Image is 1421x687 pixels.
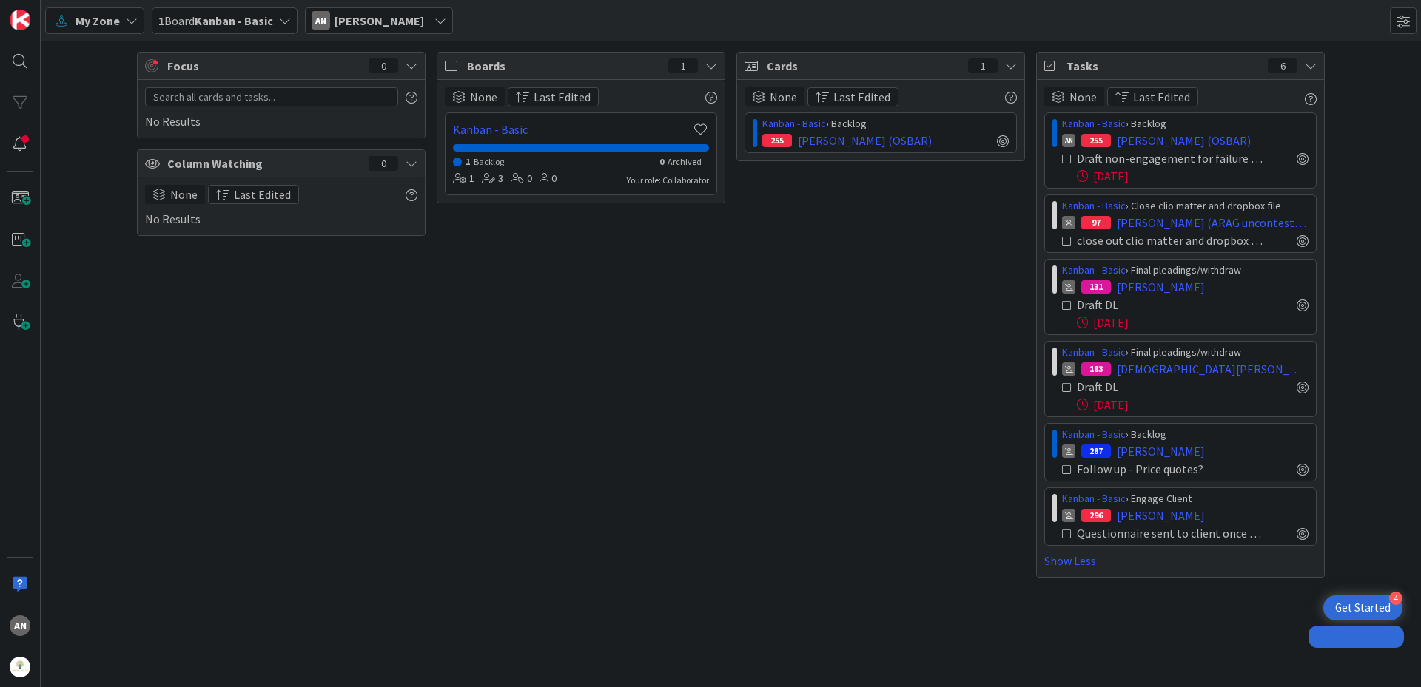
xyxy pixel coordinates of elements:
div: 4 [1389,592,1402,605]
div: [DATE] [1077,167,1309,185]
span: Boards [467,57,661,75]
div: › Close clio matter and dropbox file [1062,198,1309,214]
div: › Final pleadings/withdraw [1062,345,1309,360]
div: Draft non-engagement for failure to make payment or sign EL. [1077,149,1264,167]
span: Focus [167,57,357,75]
div: 1 [668,58,698,73]
div: 255 [762,134,792,147]
img: Visit kanbanzone.com [10,10,30,30]
div: [DATE] [1077,314,1309,331]
span: [PERSON_NAME] [1117,507,1205,524]
input: Search all cards and tasks... [145,87,398,106]
div: 0 [369,156,398,171]
div: AN [312,11,330,30]
div: 296 [1081,509,1111,522]
button: Last Edited [807,87,898,106]
a: Kanban - Basic [1062,492,1126,505]
div: 0 [369,58,398,73]
div: AN [1062,134,1075,147]
div: Questionnaire sent to client once engagement materials are received [1077,524,1264,542]
span: None [770,88,797,106]
div: › Backlog [1062,427,1309,442]
span: [PERSON_NAME] [335,12,424,30]
span: My Zone [75,12,120,30]
span: Cards [767,57,961,75]
div: Follow up - Price quotes? [1077,460,1244,478]
div: Open Get Started checklist, remaining modules: 4 [1323,595,1402,620]
div: 1 [968,58,998,73]
span: None [1069,88,1097,106]
a: Kanban - Basic [1062,199,1126,212]
a: Kanban - Basic [1062,117,1126,130]
span: Column Watching [167,155,361,172]
div: 3 [482,171,503,187]
span: Last Edited [534,88,591,106]
button: Last Edited [208,185,299,204]
div: No Results [145,87,417,130]
button: Last Edited [508,87,599,106]
div: 255 [1081,134,1111,147]
div: › Backlog [762,116,1009,132]
span: [PERSON_NAME] (OSBAR) [798,132,932,149]
div: close out clio matter and dropbox file and move this card to AR or DONE when arag payment received [1077,231,1264,249]
a: Kanban - Basic [453,121,691,138]
div: AN [10,615,30,636]
b: Kanban - Basic [195,13,273,28]
span: [DEMOGRAPHIC_DATA][PERSON_NAME] [1117,360,1309,378]
span: Backlog [474,156,504,167]
span: [PERSON_NAME] [1117,442,1205,460]
div: Your role: Collaborator [627,174,709,187]
a: Kanban - Basic [1062,345,1126,359]
a: Kanban - Basic [1062,427,1126,441]
div: 0 [511,171,532,187]
span: Last Edited [234,186,291,203]
div: Draft DL [1077,296,1201,314]
div: Draft DL [1077,378,1201,396]
div: › Backlog [1062,116,1309,132]
button: Last Edited [1107,87,1198,106]
span: [PERSON_NAME] (ARAG uncontested divorce) [1117,214,1309,231]
a: Show Less [1044,552,1317,569]
div: › Final pleadings/withdraw [1062,263,1309,278]
span: [PERSON_NAME] [1117,278,1205,296]
div: 97 [1081,216,1111,229]
div: Get Started [1335,600,1391,615]
span: [PERSON_NAME] (OSBAR) [1117,132,1251,149]
span: Board [158,12,273,30]
div: 183 [1081,362,1111,376]
span: Tasks [1066,57,1260,75]
a: Kanban - Basic [762,117,826,130]
div: › Engage Client [1062,491,1309,507]
img: avatar [10,657,30,677]
span: None [170,186,198,203]
span: None [470,88,497,106]
div: 131 [1081,280,1111,294]
span: 1 [466,156,470,167]
div: No Results [145,185,417,228]
span: 0 [659,156,664,167]
span: Last Edited [833,88,890,106]
span: Archived [668,156,702,167]
span: Last Edited [1133,88,1190,106]
div: 6 [1268,58,1297,73]
div: 287 [1081,444,1111,458]
a: Kanban - Basic [1062,263,1126,277]
div: 0 [540,171,557,187]
div: 1 [453,171,474,187]
div: [DATE] [1077,396,1309,413]
b: 1 [158,13,164,28]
